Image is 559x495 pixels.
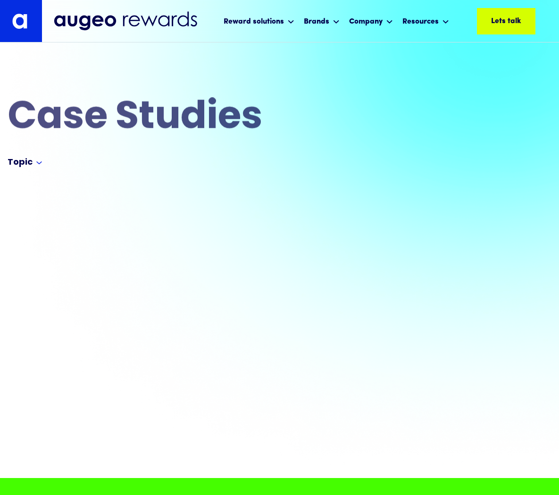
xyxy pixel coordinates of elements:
div: Reward solutions [221,8,297,34]
div: Company [347,8,395,34]
div: Resources [402,16,439,27]
div: Resources [400,8,451,34]
h2: Case Studies [8,99,332,137]
div: List [8,403,551,440]
div: Topic [8,157,33,168]
div: Brands [304,16,329,27]
div: Company [349,16,383,27]
img: Augeo Rewards business unit full logo in midnight blue. [54,11,197,31]
a: Lets talk [477,8,535,34]
img: Arrow symbol in bright blue pointing down to indicate an expanded section. [36,161,42,165]
div: Brands [301,8,342,34]
div: Reward solutions [224,16,284,27]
